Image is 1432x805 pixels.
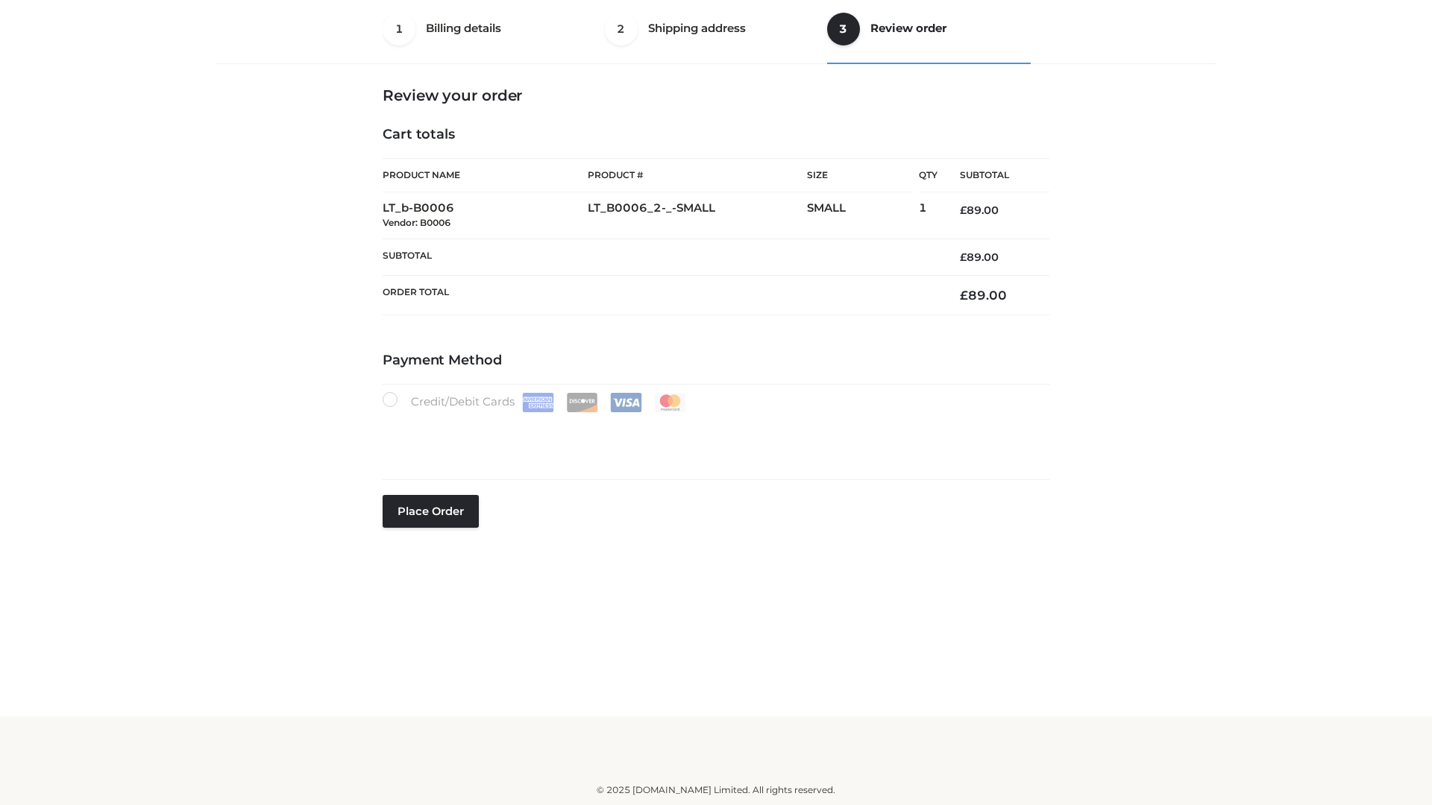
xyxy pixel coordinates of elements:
span: £ [960,250,967,264]
td: LT_B0006_2-_-SMALL [588,192,807,239]
h4: Payment Method [383,353,1049,369]
img: Visa [610,393,642,412]
th: Qty [919,158,938,192]
small: Vendor: B0006 [383,217,450,228]
div: © 2025 [DOMAIN_NAME] Limited. All rights reserved. [222,783,1210,798]
label: Credit/Debit Cards [383,392,688,412]
td: LT_b-B0006 [383,192,588,239]
th: Order Total [383,276,938,315]
h3: Review your order [383,86,1049,104]
td: SMALL [807,192,919,239]
button: Place order [383,495,479,528]
h4: Cart totals [383,127,1049,143]
img: Mastercard [654,393,686,412]
span: £ [960,288,968,303]
th: Product Name [383,158,588,192]
th: Size [807,159,911,192]
iframe: Secure payment input frame [380,409,1046,464]
td: 1 [919,192,938,239]
th: Subtotal [383,239,938,275]
bdi: 89.00 [960,288,1007,303]
span: £ [960,203,967,217]
bdi: 89.00 [960,250,999,264]
th: Product # [588,158,807,192]
img: Discover [566,393,598,412]
img: Amex [522,393,554,412]
th: Subtotal [938,159,1049,192]
bdi: 89.00 [960,203,999,217]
